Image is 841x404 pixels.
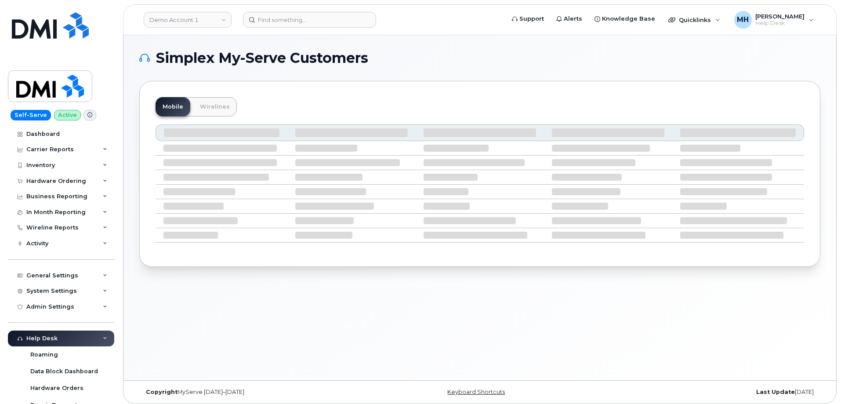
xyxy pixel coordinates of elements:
strong: Copyright [146,389,178,395]
div: MyServe [DATE]–[DATE] [139,389,366,396]
a: Mobile [156,97,190,116]
a: Keyboard Shortcuts [447,389,505,395]
strong: Last Update [756,389,795,395]
a: Wirelines [193,97,237,116]
span: Simplex My-Serve Customers [156,51,368,65]
div: [DATE] [593,389,820,396]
